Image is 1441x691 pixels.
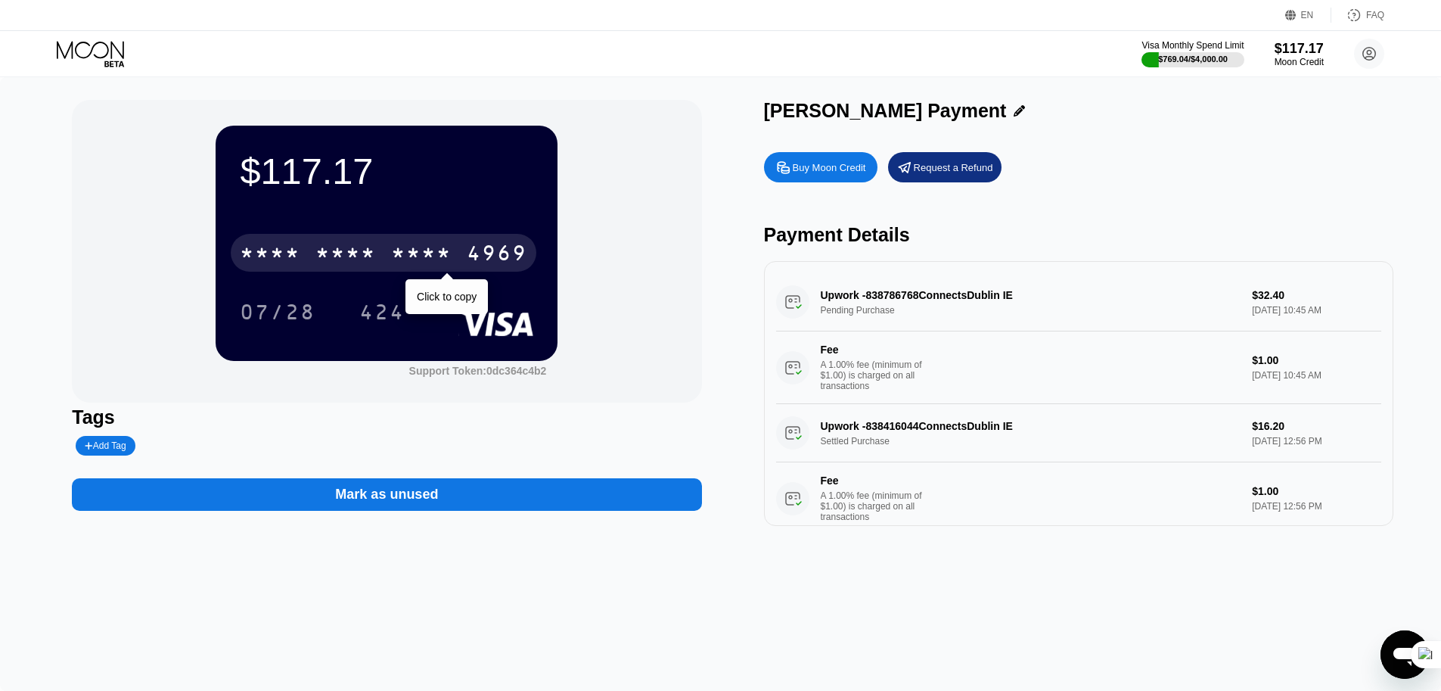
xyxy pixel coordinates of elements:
div: Buy Moon Credit [793,161,866,174]
div: Mark as unused [72,463,701,511]
div: EN [1301,10,1314,20]
div: Mark as unused [335,486,438,503]
div: Visa Monthly Spend Limit$769.04/$4,000.00 [1141,40,1244,67]
div: 424 [348,293,416,331]
iframe: Button to launch messaging window [1380,630,1429,679]
div: $117.17 [1275,41,1324,57]
div: A 1.00% fee (minimum of $1.00) is charged on all transactions [821,360,934,391]
div: 424 [359,302,405,326]
div: 07/28 [240,302,315,326]
div: Buy Moon Credit [764,152,877,182]
div: Support Token: 0dc364c4b2 [409,365,547,377]
div: FeeA 1.00% fee (minimum of $1.00) is charged on all transactions$1.00[DATE] 12:56 PM [776,462,1381,535]
div: FAQ [1331,8,1384,23]
div: Tags [72,406,701,428]
div: [DATE] 12:56 PM [1252,501,1380,512]
div: Visa Monthly Spend Limit [1141,40,1244,51]
div: Moon Credit [1275,57,1324,67]
div: FeeA 1.00% fee (minimum of $1.00) is charged on all transactions$1.00[DATE] 10:45 AM [776,331,1381,404]
div: EN [1285,8,1331,23]
div: Request a Refund [888,152,1002,182]
div: FAQ [1366,10,1384,20]
div: $117.17Moon Credit [1275,41,1324,67]
div: 4969 [467,243,527,267]
div: Fee [821,344,927,356]
div: Request a Refund [914,161,993,174]
div: A 1.00% fee (minimum of $1.00) is charged on all transactions [821,490,934,522]
div: Payment Details [764,224,1393,246]
div: 07/28 [228,293,327,331]
div: $117.17 [240,150,533,192]
div: [DATE] 10:45 AM [1252,370,1380,381]
div: Add Tag [76,436,135,456]
div: Click to copy [417,291,477,303]
div: Add Tag [85,440,126,451]
div: $1.00 [1252,485,1380,497]
div: [PERSON_NAME] Payment [764,100,1007,122]
div: $1.00 [1252,354,1380,366]
div: $769.04 / $4,000.00 [1158,54,1228,64]
div: Fee [821,475,927,487]
div: Support Token:0dc364c4b2 [409,365,547,377]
